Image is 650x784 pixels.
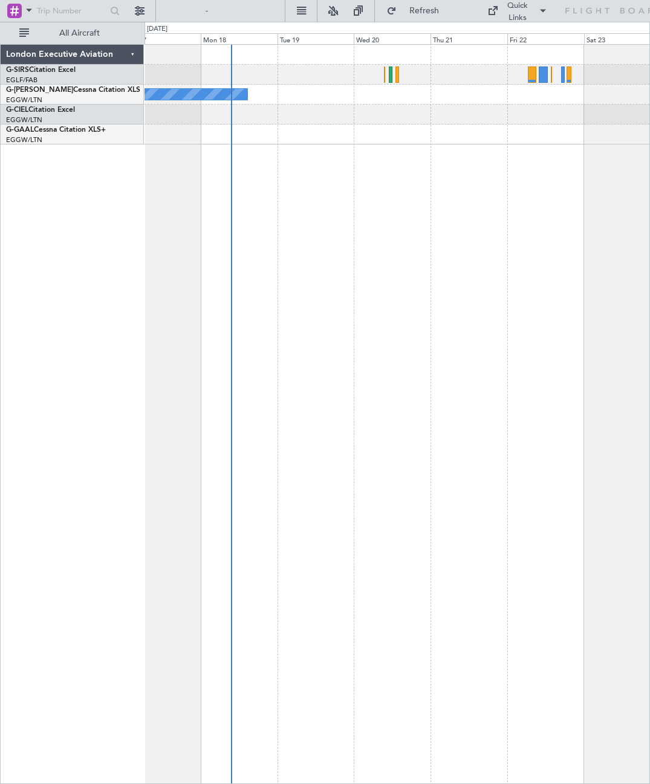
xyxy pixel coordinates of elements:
[278,33,354,44] div: Tue 19
[31,29,128,37] span: All Aircraft
[481,1,554,21] button: Quick Links
[147,24,167,34] div: [DATE]
[6,66,76,74] a: G-SIRSCitation Excel
[381,1,453,21] button: Refresh
[6,126,106,134] a: G-GAALCessna Citation XLS+
[6,115,42,125] a: EGGW/LTN
[399,7,450,15] span: Refresh
[6,106,75,114] a: G-CIELCitation Excel
[124,33,201,44] div: Sun 17
[354,33,431,44] div: Wed 20
[6,106,28,114] span: G-CIEL
[13,24,131,43] button: All Aircraft
[6,86,140,94] a: G-[PERSON_NAME]Cessna Citation XLS
[37,2,106,20] input: Trip Number
[507,33,584,44] div: Fri 22
[6,86,73,94] span: G-[PERSON_NAME]
[6,66,29,74] span: G-SIRS
[6,135,42,144] a: EGGW/LTN
[6,126,34,134] span: G-GAAL
[431,33,507,44] div: Thu 21
[6,96,42,105] a: EGGW/LTN
[6,76,37,85] a: EGLF/FAB
[201,33,278,44] div: Mon 18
